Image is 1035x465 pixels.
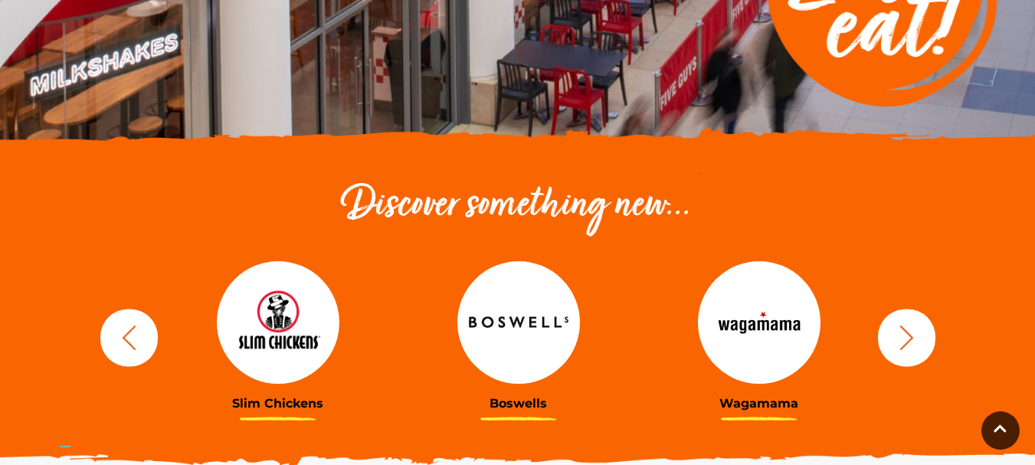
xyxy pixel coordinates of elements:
[169,261,387,411] a: Slim Chickens
[650,261,868,411] a: Wagamama
[410,396,627,411] h3: Boswells
[169,396,387,411] h3: Slim Chickens
[650,396,868,411] h3: Wagamama
[410,261,627,411] a: Boswells
[93,182,943,231] h2: Discover something new...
